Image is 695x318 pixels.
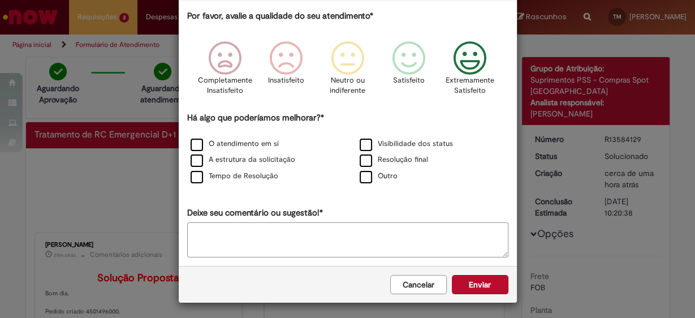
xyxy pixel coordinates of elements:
[191,154,295,165] label: A estrutura da solicitação
[360,154,428,165] label: Resolução final
[446,75,494,96] p: Extremamente Satisfeito
[380,33,438,110] div: Satisfeito
[390,275,447,294] button: Cancelar
[191,139,279,149] label: O atendimento em si
[187,112,508,185] div: Há algo que poderíamos melhorar?*
[327,75,368,96] p: Neutro ou indiferente
[191,171,278,182] label: Tempo de Resolução
[318,33,376,110] div: Neutro ou indiferente
[187,207,323,219] label: Deixe seu comentário ou sugestão!*
[196,33,254,110] div: Completamente Insatisfeito
[360,171,398,182] label: Outro
[360,139,453,149] label: Visibilidade dos status
[268,75,304,86] p: Insatisfeito
[187,10,373,22] label: Por favor, avalie a qualidade do seu atendimento*
[257,33,315,110] div: Insatisfeito
[393,75,425,86] p: Satisfeito
[198,75,252,96] p: Completamente Insatisfeito
[452,275,508,294] button: Enviar
[441,33,499,110] div: Extremamente Satisfeito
